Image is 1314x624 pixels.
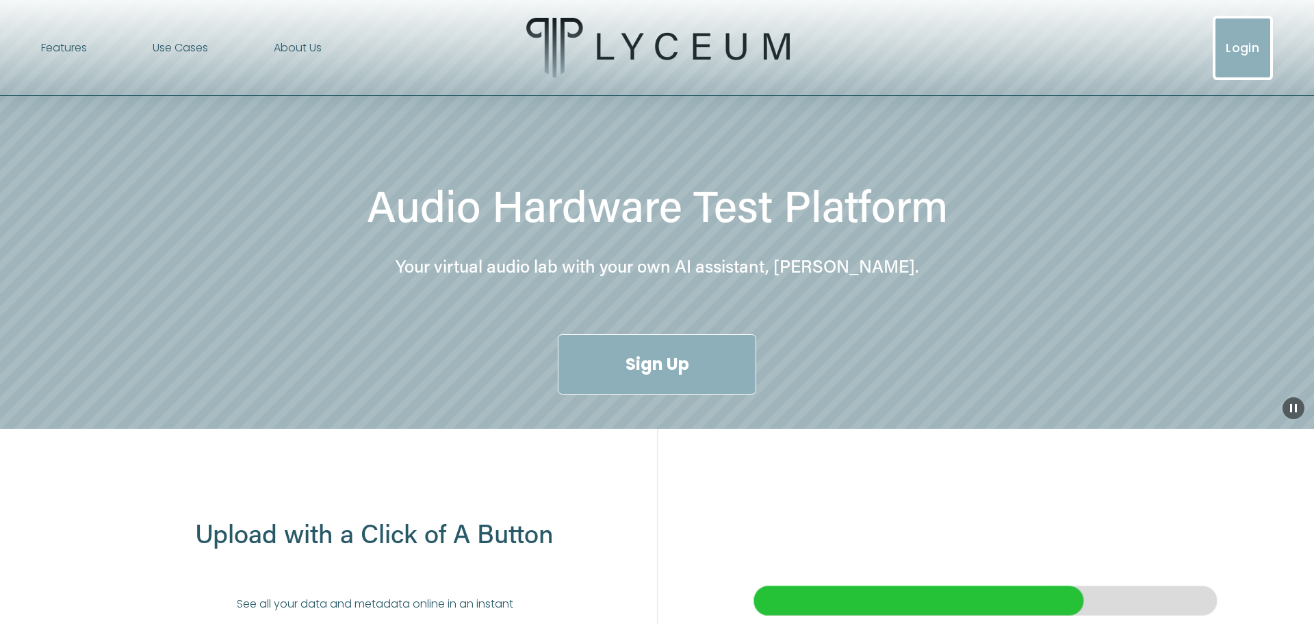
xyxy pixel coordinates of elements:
span: Features [41,38,87,58]
a: About Us [274,37,322,59]
span: Use Cases [153,38,208,58]
button: Pause Background [1283,397,1304,419]
h1: Upload with a Click of A Button [195,520,554,546]
p: See all your data and metadata online in an instant [195,595,554,614]
a: folder dropdown [153,37,208,59]
h1: Audio Hardware Test Platform [248,178,1066,232]
a: Login [1213,16,1273,80]
a: Sign Up [558,334,757,395]
img: Lyceum [526,18,790,78]
h4: Your virtual audio lab with your own AI assistant, [PERSON_NAME]. [248,254,1066,278]
a: folder dropdown [41,37,87,59]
